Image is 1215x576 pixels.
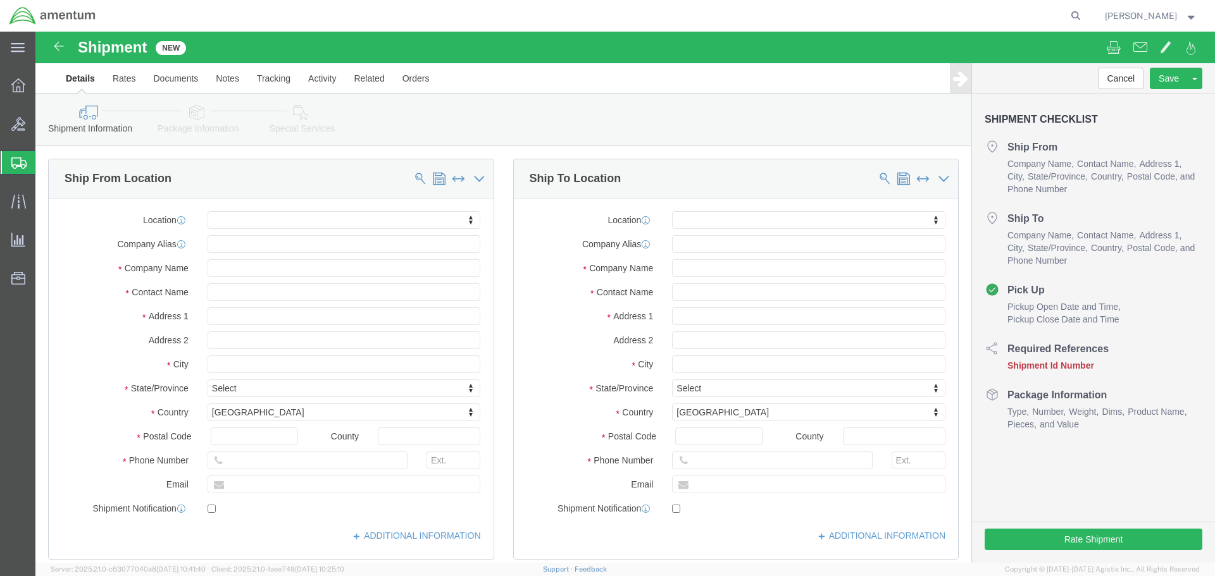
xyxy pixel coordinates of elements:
[575,565,607,573] a: Feedback
[295,565,344,573] span: [DATE] 10:25:10
[1104,8,1198,23] button: [PERSON_NAME]
[35,32,1215,563] iframe: FS Legacy Container
[1005,564,1200,575] span: Copyright © [DATE]-[DATE] Agistix Inc., All Rights Reserved
[1105,9,1177,23] span: Ernesto Garcia
[9,6,96,25] img: logo
[156,565,206,573] span: [DATE] 10:41:40
[51,565,206,573] span: Server: 2025.21.0-c63077040a8
[543,565,575,573] a: Support
[211,565,344,573] span: Client: 2025.21.0-faee749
